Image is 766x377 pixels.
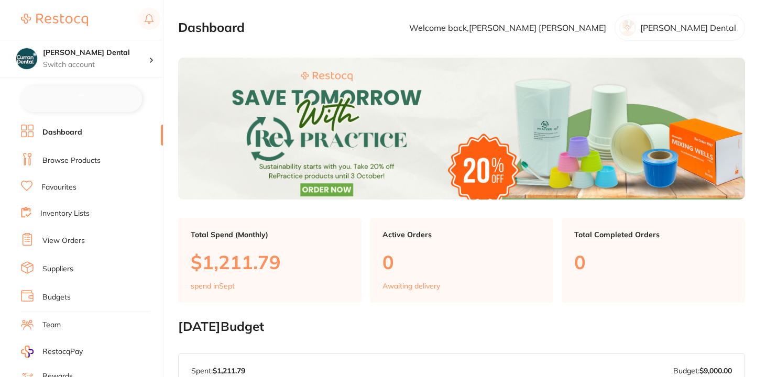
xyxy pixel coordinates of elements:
p: Switch account [43,60,149,70]
p: $1,211.79 [191,251,349,273]
p: Spent: [191,367,245,375]
strong: $9,000.00 [699,366,732,375]
a: Suppliers [42,264,73,274]
p: Budget: [673,367,732,375]
p: spend in Sept [191,282,235,290]
a: Inventory Lists [40,208,90,219]
h4: Curran Dental [43,48,149,58]
p: Active Orders [382,230,541,239]
img: RestocqPay [21,346,34,358]
a: RestocqPay [21,346,83,358]
a: Active Orders0Awaiting delivery [370,218,553,303]
a: Dashboard [42,127,82,138]
p: Welcome back, [PERSON_NAME] [PERSON_NAME] [409,23,606,32]
img: Dashboard [178,58,745,199]
p: Total Spend (Monthly) [191,230,349,239]
p: Total Completed Orders [574,230,732,239]
img: Curran Dental [16,48,37,69]
a: Team [42,320,61,330]
a: Total Completed Orders0 [562,218,745,303]
p: 0 [574,251,732,273]
a: Restocq Logo [21,8,88,32]
a: Total Spend (Monthly)$1,211.79spend inSept [178,218,362,303]
a: Favourites [41,182,76,193]
strong: $1,211.79 [213,366,245,375]
span: RestocqPay [42,347,83,357]
p: 0 [382,251,541,273]
p: [PERSON_NAME] Dental [640,23,736,32]
a: Budgets [42,292,71,303]
a: View Orders [42,236,85,246]
a: Browse Products [42,156,101,166]
img: Restocq Logo [21,14,88,26]
h2: [DATE] Budget [178,319,745,334]
p: Awaiting delivery [382,282,440,290]
h2: Dashboard [178,20,245,35]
